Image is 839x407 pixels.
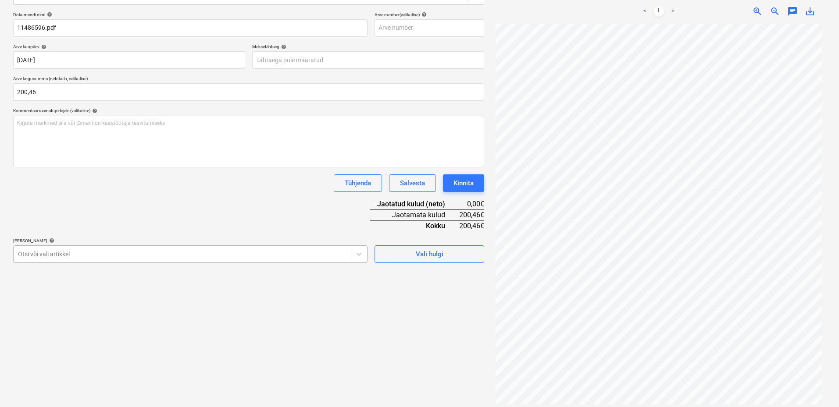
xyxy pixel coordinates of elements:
[370,209,459,220] div: Jaotamata kulud
[459,220,484,231] div: 200,46€
[787,6,798,17] span: chat
[13,83,484,101] input: Arve kogusumma (netokulu, valikuline)
[13,12,368,18] div: Dokumendi nimi
[770,6,780,17] span: zoom_out
[13,19,368,37] input: Dokumendi nimi
[252,51,484,69] input: Tähtaega pole määratud
[752,6,763,17] span: zoom_in
[345,177,371,189] div: Tühjenda
[90,108,97,113] span: help
[13,44,245,50] div: Arve kuupäev
[334,174,382,192] button: Tühjenda
[420,12,427,17] span: help
[805,6,815,17] span: save_alt
[47,238,54,243] span: help
[389,174,436,192] button: Salvesta
[279,44,286,50] span: help
[13,51,245,69] input: Arve kuupäeva pole määratud.
[45,12,52,17] span: help
[668,6,678,17] a: Next page
[459,209,484,220] div: 200,46€
[375,12,484,18] div: Arve number (valikuline)
[400,177,425,189] div: Salvesta
[459,199,484,209] div: 0,00€
[375,19,484,37] input: Arve number
[416,248,443,260] div: Vali hulgi
[370,220,459,231] div: Kokku
[370,199,459,209] div: Jaotatud kulud (neto)
[13,108,484,113] div: Kommentaar raamatupidajale (valikuline)
[653,6,664,17] a: Page 1 is your current page
[13,76,484,83] p: Arve kogusumma (netokulu, valikuline)
[639,6,650,17] a: Previous page
[252,44,484,50] div: Maksetähtaeg
[375,245,484,263] button: Vali hulgi
[443,174,484,192] button: Kinnita
[453,177,474,189] div: Kinnita
[39,44,46,50] span: help
[795,365,839,407] iframe: Chat Widget
[13,238,368,244] div: [PERSON_NAME]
